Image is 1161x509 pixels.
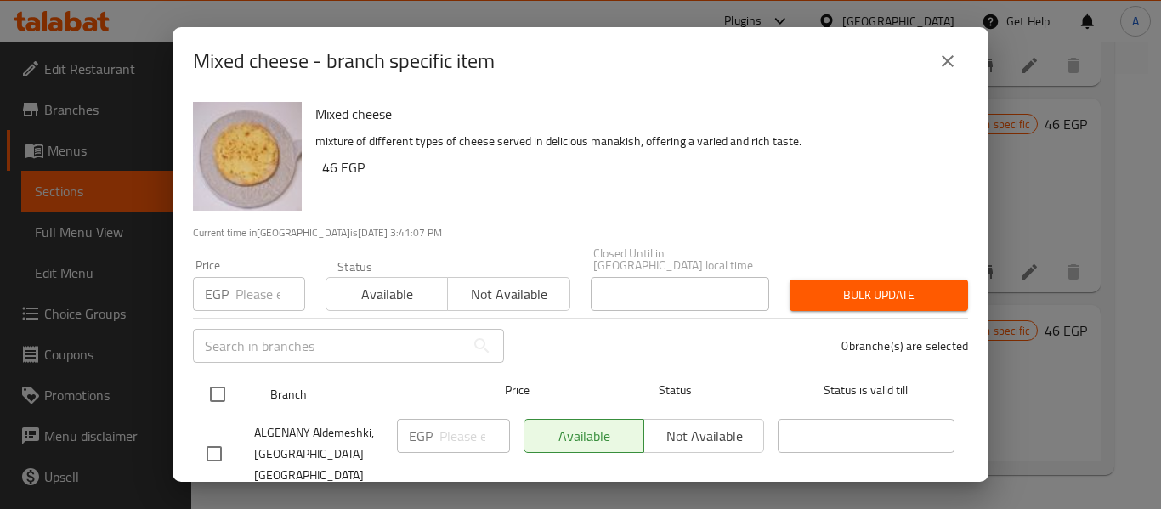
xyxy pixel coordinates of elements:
p: EGP [205,284,229,304]
h6: Mixed cheese [315,102,954,126]
h2: Mixed cheese - branch specific item [193,48,495,75]
span: Bulk update [803,285,954,306]
input: Search in branches [193,329,465,363]
span: Status [587,380,764,401]
input: Please enter price [235,277,305,311]
span: Available [333,282,441,307]
button: close [927,41,968,82]
input: Please enter price [439,419,510,453]
button: Bulk update [790,280,968,311]
span: Branch [270,384,447,405]
span: Status is valid till [778,380,954,401]
span: Price [461,380,574,401]
p: Current time in [GEOGRAPHIC_DATA] is [DATE] 3:41:07 PM [193,225,968,240]
span: ALGENANY Aldemeshki, [GEOGRAPHIC_DATA] - [GEOGRAPHIC_DATA] [254,422,383,486]
img: Mixed cheese [193,102,302,211]
button: Not available [447,277,569,311]
p: mixture of different types of cheese served in delicious manakish, offering a varied and rich taste. [315,131,954,152]
p: EGP [409,426,433,446]
span: Not available [455,282,563,307]
p: 0 branche(s) are selected [841,337,968,354]
h6: 46 EGP [322,156,954,179]
button: Available [326,277,448,311]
